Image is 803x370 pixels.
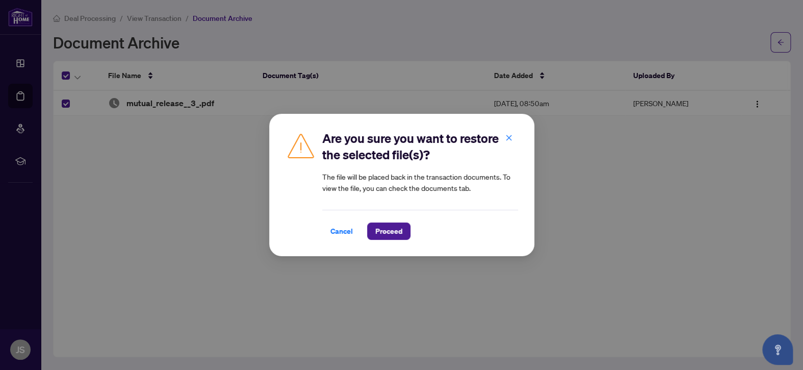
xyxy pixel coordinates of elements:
h2: Are you sure you want to restore the selected file(s)? [322,130,518,163]
span: Proceed [375,223,402,239]
button: Open asap [762,334,793,365]
button: Cancel [322,223,361,240]
img: Caution Icon [286,130,316,161]
span: Cancel [330,223,353,239]
article: The file will be placed back in the transaction documents. To view the file, you can check the do... [322,171,518,193]
span: close [505,134,512,141]
button: Proceed [367,223,410,240]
